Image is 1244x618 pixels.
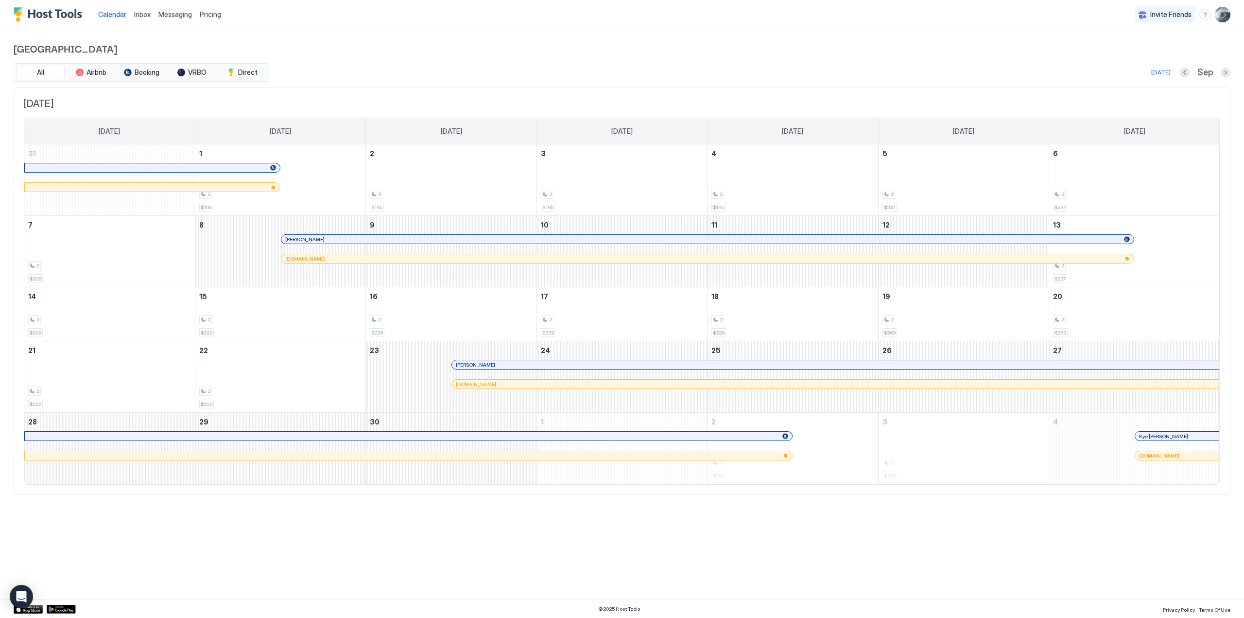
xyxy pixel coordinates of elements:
span: 25 [711,346,721,354]
span: © 2025 Host Tools [598,606,640,612]
span: 4 [1053,418,1058,426]
span: $263 [884,330,896,336]
span: 17 [541,292,548,300]
a: September 21, 2025 [24,341,195,359]
span: $195 [542,204,553,211]
a: October 1, 2025 [537,413,707,431]
span: 2 [207,388,210,394]
a: September 10, 2025 [537,216,707,234]
span: Calendar [98,10,126,18]
td: September 5, 2025 [878,144,1049,216]
div: menu [1199,9,1211,20]
a: September 22, 2025 [195,341,365,359]
div: [PERSON_NAME] [285,236,1130,243]
span: $224 [884,473,896,479]
span: 31 [28,149,36,158]
a: September 16, 2025 [366,287,536,305]
span: [PERSON_NAME] [456,362,495,368]
span: 7 [28,221,33,229]
td: September 14, 2025 [24,287,195,341]
div: tab-group [14,63,269,82]
span: 6 [1053,149,1058,158]
td: August 31, 2025 [24,144,195,216]
span: 2 [378,191,381,197]
a: Friday [943,118,984,144]
td: September 28, 2025 [24,413,195,484]
span: Privacy Policy [1163,607,1195,613]
a: Wednesday [602,118,642,144]
span: [DATE] [1124,127,1145,136]
span: 2 [378,317,381,323]
span: [DATE] [99,127,120,136]
a: September 5, 2025 [879,144,1049,162]
span: [DATE] [270,127,291,136]
span: [DOMAIN_NAME] [1139,453,1179,459]
span: Booking [135,68,159,77]
button: Direct [218,66,267,79]
a: September 23, 2025 [366,341,536,359]
span: $229 [371,330,383,336]
span: 2 [36,388,39,394]
a: September 4, 2025 [708,144,878,162]
a: August 31, 2025 [24,144,195,162]
span: 2 [1061,191,1064,197]
span: 27 [1053,346,1062,354]
a: Sunday [89,118,130,144]
span: 2 [36,317,39,323]
span: 18 [711,292,719,300]
span: Pricing [200,10,221,19]
a: September 6, 2025 [1049,144,1220,162]
span: Inbox [134,10,151,18]
span: $195 [371,204,382,211]
span: $206 [30,330,41,336]
a: September 14, 2025 [24,287,195,305]
a: September 30, 2025 [366,413,536,431]
td: September 29, 2025 [195,413,365,484]
span: 2 [711,418,716,426]
span: 2 [720,317,723,323]
td: September 12, 2025 [878,216,1049,287]
button: Next month [1221,68,1230,77]
td: September 19, 2025 [878,287,1049,341]
td: September 17, 2025 [536,287,707,341]
td: September 9, 2025 [366,216,536,287]
td: September 15, 2025 [195,287,365,341]
span: $229 [201,330,212,336]
a: Tuesday [431,118,472,144]
span: Messaging [158,10,192,18]
span: 16 [370,292,378,300]
span: 9 [370,221,375,229]
span: $229 [201,401,212,407]
span: 2 [370,149,374,158]
td: September 10, 2025 [536,216,707,287]
span: 28 [28,418,37,426]
span: 8 [199,221,204,229]
td: September 4, 2025 [708,144,878,216]
span: 2 [1061,317,1064,323]
span: $195 [713,204,724,211]
a: October 3, 2025 [879,413,1049,431]
div: App Store [14,605,43,614]
td: September 2, 2025 [366,144,536,216]
button: VRBO [168,66,216,79]
span: Direct [238,68,258,77]
button: Previous month [1180,68,1190,77]
a: September 26, 2025 [879,341,1049,359]
a: September 13, 2025 [1049,216,1220,234]
a: Inbox [134,9,151,19]
div: [DOMAIN_NAME] [1139,453,1215,459]
a: September 11, 2025 [708,216,878,234]
span: 26 [882,346,892,354]
a: September 2, 2025 [366,144,536,162]
a: September 8, 2025 [195,216,365,234]
a: September 12, 2025 [879,216,1049,234]
button: All [16,66,65,79]
div: [DOMAIN_NAME] [285,256,1130,262]
td: October 2, 2025 [708,413,878,484]
a: Host Tools Logo [14,7,86,22]
a: September 18, 2025 [708,287,878,305]
span: 23 [370,346,379,354]
a: September 20, 2025 [1049,287,1220,305]
span: 2 [720,191,723,197]
td: September 20, 2025 [1049,287,1220,341]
